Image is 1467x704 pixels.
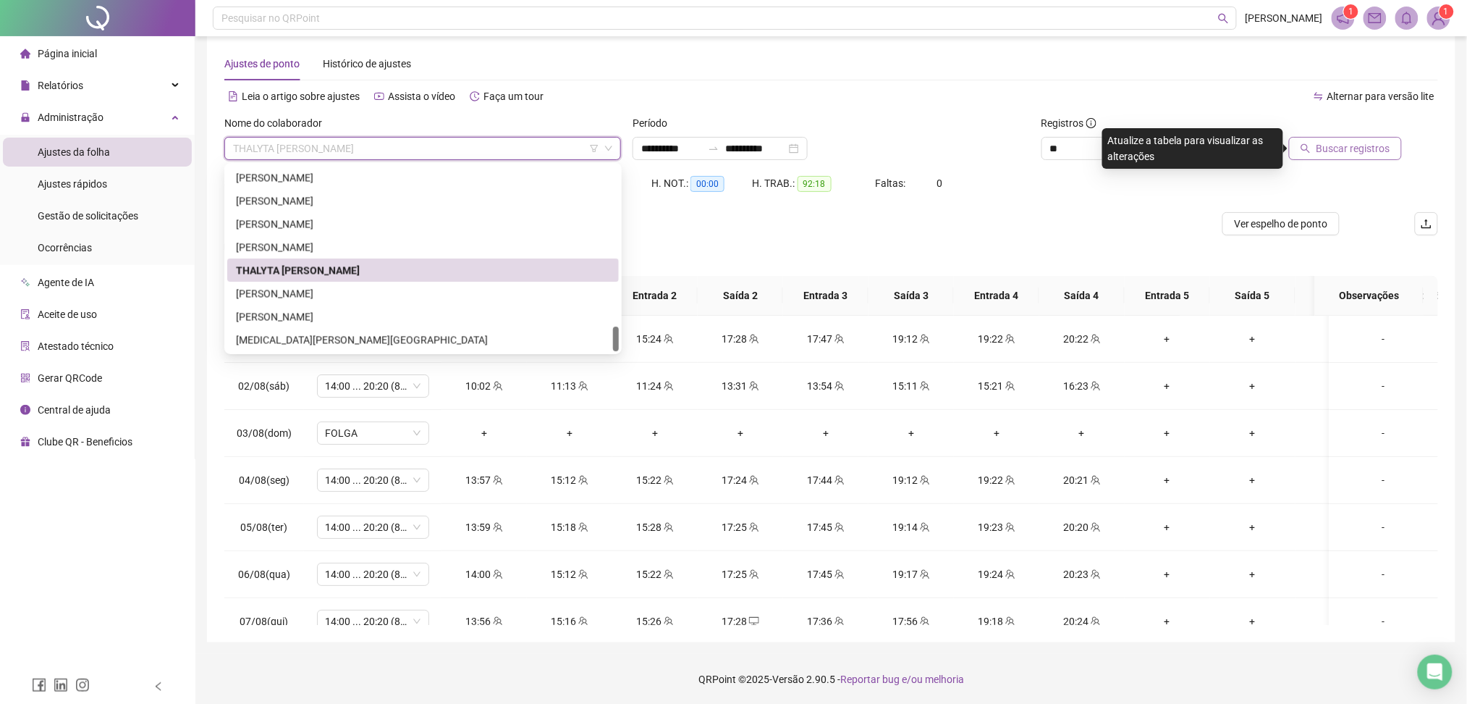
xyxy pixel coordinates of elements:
span: Alternar para versão lite [1327,91,1434,102]
span: 0 [937,177,943,189]
div: + [709,425,771,441]
span: [PERSON_NAME] [1246,10,1323,26]
th: Saída 2 [698,276,783,316]
span: bell [1400,12,1413,25]
div: 13:57 [453,472,515,488]
th: Saída 5 [1210,276,1295,316]
div: 17:56 [880,613,942,629]
span: team [577,522,588,532]
div: + [1136,613,1198,629]
div: 19:12 [880,472,942,488]
span: filter [590,144,599,153]
span: Página inicial [38,48,97,59]
div: 19:17 [880,566,942,582]
span: team [491,475,503,485]
span: 05/08(ter) [241,521,288,533]
span: Registros [1041,115,1096,131]
span: team [1004,381,1015,391]
span: team [577,616,588,627]
div: 11:13 [538,378,601,394]
span: team [1089,334,1101,344]
span: Ajustes de ponto [224,58,300,70]
div: + [1307,331,1369,347]
span: to [708,143,719,154]
span: Leia o artigo sobre ajustes [242,91,360,102]
div: WALYSON ISTAQUEO SILVA [227,305,619,328]
span: info-circle [20,405,30,415]
div: 19:14 [880,519,942,535]
span: mail [1369,12,1382,25]
div: [PERSON_NAME] [236,239,610,255]
div: 19:22 [965,472,1028,488]
th: Entrada 2 [612,276,698,316]
div: 19:22 [965,331,1028,347]
span: Gestão de solicitações [38,210,138,222]
span: team [748,522,759,532]
div: + [1136,472,1198,488]
span: linkedin [54,678,68,692]
div: [PERSON_NAME] [236,216,610,232]
span: Ajustes rápidos [38,178,107,190]
div: 11:24 [624,378,686,394]
div: THALYTA NAYARA DA SILVA FARIAS [227,259,619,282]
span: team [662,616,674,627]
div: H. TRAB.: [753,175,876,192]
span: Relatórios [38,80,83,91]
span: qrcode [20,373,30,383]
div: + [1051,425,1113,441]
span: team [662,475,674,485]
span: team [833,522,845,532]
div: + [624,425,686,441]
div: + [1307,472,1369,488]
div: + [1307,425,1369,441]
div: + [1222,566,1284,582]
span: Gerar QRCode [38,372,102,384]
img: 84630 [1428,7,1450,29]
div: + [1136,425,1198,441]
div: - [1341,425,1426,441]
div: + [880,425,942,441]
span: THALYTA NAYARA DA SILVA FARIAS [233,138,612,159]
span: team [748,334,759,344]
span: team [491,569,503,579]
div: - [1341,472,1426,488]
span: Buscar registros [1316,141,1390,156]
span: 07/08(qui) [240,616,289,627]
div: + [453,425,515,441]
div: 15:12 [538,472,601,488]
div: [PERSON_NAME] [236,193,610,209]
div: 17:36 [795,613,857,629]
span: upload [1421,218,1432,230]
span: team [918,475,930,485]
span: team [491,381,503,391]
div: 15:24 [624,331,686,347]
span: 03/08(dom) [237,427,292,439]
div: 15:18 [538,519,601,535]
div: 17:28 [709,331,771,347]
div: 17:45 [795,566,857,582]
div: + [1307,613,1369,629]
div: [MEDICAL_DATA][PERSON_NAME][GEOGRAPHIC_DATA] [236,332,610,348]
span: 00:00 [690,176,724,192]
span: team [918,334,930,344]
div: 15:26 [624,613,686,629]
sup: 1 [1344,4,1358,19]
div: - [1341,378,1426,394]
div: - [1341,613,1426,629]
span: team [918,381,930,391]
div: 17:47 [795,331,857,347]
span: info-circle [1086,118,1096,128]
span: team [748,381,759,391]
div: 14:00 [453,566,515,582]
div: 19:12 [880,331,942,347]
div: 16:23 [1051,378,1113,394]
div: + [1136,519,1198,535]
div: RODRIGO VIEIRA DOS SANTOS [227,189,619,212]
button: Buscar registros [1289,137,1402,160]
span: 14:00 ... 20:20 (8 HORAS) [326,563,420,585]
div: 20:24 [1051,613,1113,629]
div: - [1341,566,1426,582]
div: 15:21 [965,378,1028,394]
span: Reportar bug e/ou melhoria [840,674,964,685]
span: lock [20,112,30,122]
